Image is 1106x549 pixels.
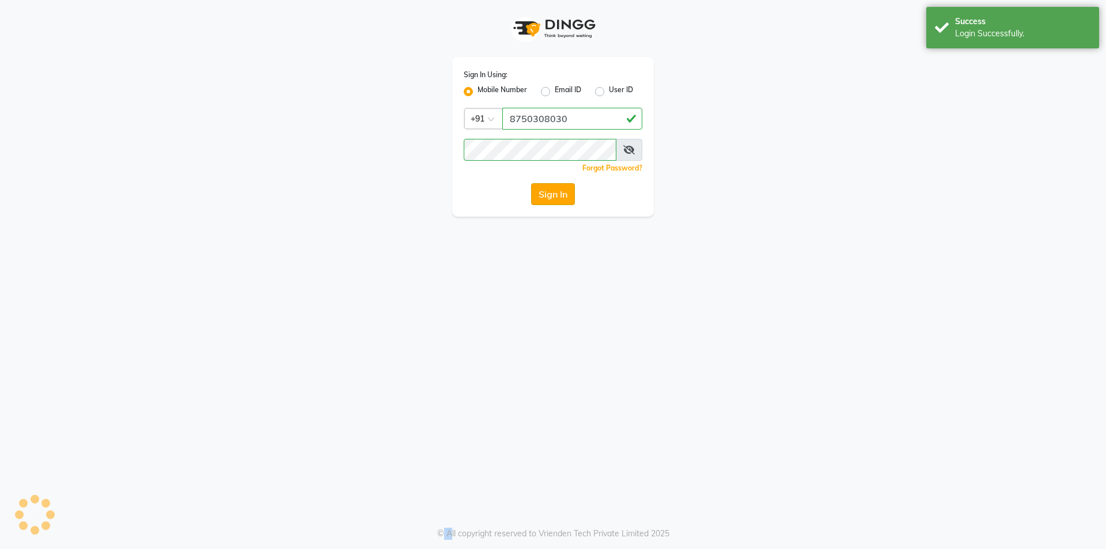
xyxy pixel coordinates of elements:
div: Success [955,16,1090,28]
label: User ID [609,85,633,99]
img: logo1.svg [507,12,599,46]
label: Mobile Number [478,85,527,99]
a: Forgot Password? [582,164,642,172]
label: Sign In Using: [464,70,507,80]
button: Sign In [531,183,575,205]
label: Email ID [555,85,581,99]
input: Username [502,108,642,130]
div: Login Successfully. [955,28,1090,40]
input: Username [464,139,616,161]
